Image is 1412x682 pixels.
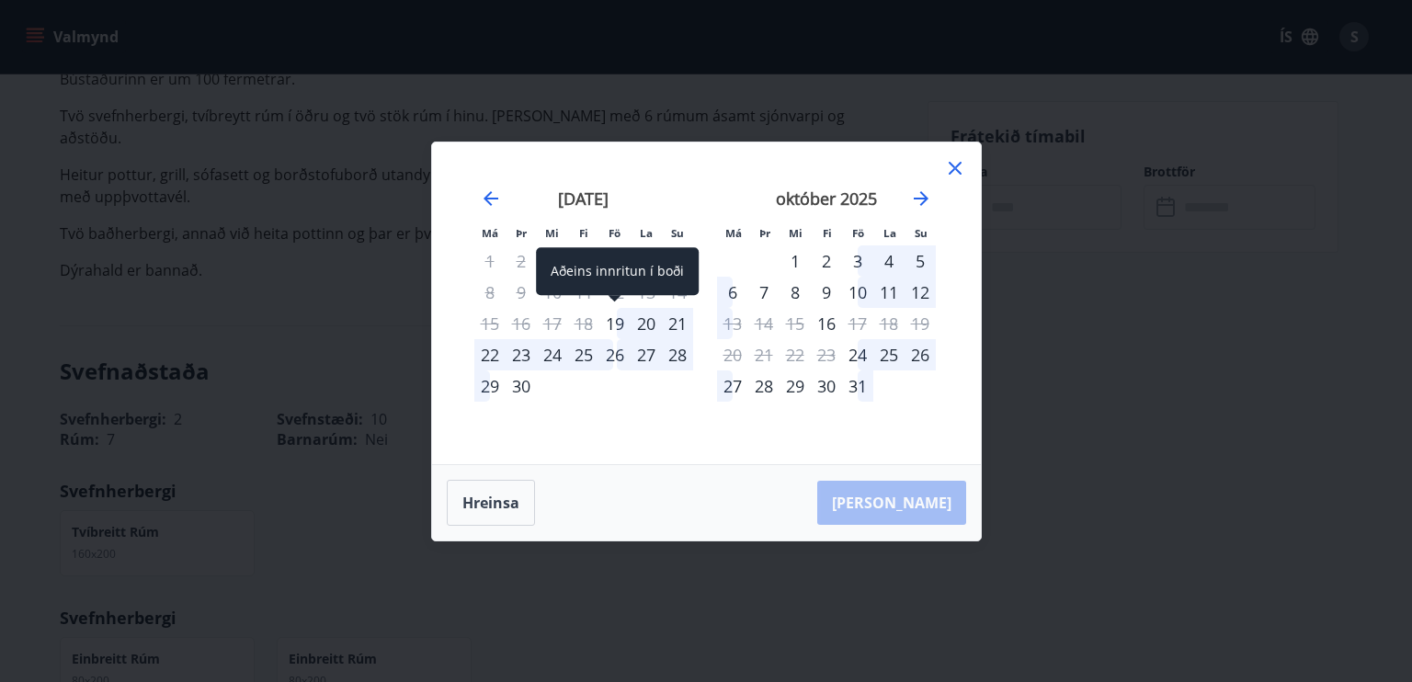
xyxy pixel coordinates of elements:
td: Not available. sunnudagur, 7. september 2025 [662,245,693,277]
td: Not available. miðvikudagur, 17. september 2025 [537,308,568,339]
td: Not available. föstudagur, 17. október 2025 [842,308,873,339]
td: Choose laugardagur, 27. september 2025 as your check-in date. It’s available. [631,339,662,370]
div: 30 [811,370,842,402]
td: Choose fimmtudagur, 25. september 2025 as your check-in date. It’s available. [568,339,599,370]
small: Su [915,226,928,240]
td: Not available. miðvikudagur, 3. september 2025 [537,245,568,277]
div: 25 [873,339,905,370]
small: Þr [759,226,770,240]
td: Choose sunnudagur, 21. september 2025 as your check-in date. It’s available. [662,308,693,339]
div: 20 [631,308,662,339]
td: Choose laugardagur, 4. október 2025 as your check-in date. It’s available. [873,245,905,277]
small: Mi [789,226,803,240]
div: Aðeins innritun í boði [811,308,842,339]
div: Move backward to switch to the previous month. [480,188,502,210]
div: 27 [631,339,662,370]
div: 25 [568,339,599,370]
small: Mi [545,226,559,240]
div: 28 [748,370,780,402]
div: 1 [780,245,811,277]
td: Not available. miðvikudagur, 22. október 2025 [780,339,811,370]
td: Choose föstudagur, 10. október 2025 as your check-in date. It’s available. [842,277,873,308]
td: Choose föstudagur, 19. september 2025 as your check-in date. It’s available. [599,308,631,339]
td: Choose þriðjudagur, 28. október 2025 as your check-in date. It’s available. [748,370,780,402]
div: 5 [905,245,936,277]
td: Choose sunnudagur, 12. október 2025 as your check-in date. It’s available. [905,277,936,308]
div: 27 [717,370,748,402]
td: Not available. mánudagur, 15. september 2025 [474,308,506,339]
td: Choose mánudagur, 27. október 2025 as your check-in date. It’s available. [717,370,748,402]
td: Choose þriðjudagur, 7. október 2025 as your check-in date. It’s available. [748,277,780,308]
div: 12 [905,277,936,308]
td: Not available. föstudagur, 5. september 2025 [599,245,631,277]
div: 2 [811,245,842,277]
div: 9 [811,277,842,308]
td: Not available. þriðjudagur, 16. september 2025 [506,308,537,339]
td: Choose fimmtudagur, 16. október 2025 as your check-in date. It’s available. [811,308,842,339]
td: Choose mánudagur, 22. september 2025 as your check-in date. It’s available. [474,339,506,370]
div: 23 [506,339,537,370]
div: 7 [748,277,780,308]
td: Not available. fimmtudagur, 18. september 2025 [568,308,599,339]
td: Choose föstudagur, 24. október 2025 as your check-in date. It’s available. [842,339,873,370]
td: Not available. laugardagur, 6. september 2025 [631,245,662,277]
td: Not available. þriðjudagur, 2. september 2025 [506,245,537,277]
button: Hreinsa [447,480,535,526]
td: Not available. þriðjudagur, 14. október 2025 [748,308,780,339]
td: Choose föstudagur, 3. október 2025 as your check-in date. It’s available. [842,245,873,277]
td: Choose mánudagur, 29. september 2025 as your check-in date. It’s available. [474,370,506,402]
small: Fö [852,226,864,240]
td: Not available. þriðjudagur, 9. september 2025 [506,277,537,308]
td: Choose miðvikudagur, 8. október 2025 as your check-in date. It’s available. [780,277,811,308]
div: 26 [599,339,631,370]
td: Choose fimmtudagur, 9. október 2025 as your check-in date. It’s available. [811,277,842,308]
td: Not available. fimmtudagur, 23. október 2025 [811,339,842,370]
div: 30 [506,370,537,402]
div: 4 [873,245,905,277]
td: Not available. þriðjudagur, 21. október 2025 [748,339,780,370]
td: Choose miðvikudagur, 24. september 2025 as your check-in date. It’s available. [537,339,568,370]
strong: [DATE] [558,188,609,210]
td: Choose fimmtudagur, 30. október 2025 as your check-in date. It’s available. [811,370,842,402]
td: Choose þriðjudagur, 23. september 2025 as your check-in date. It’s available. [506,339,537,370]
small: Þr [516,226,527,240]
div: 31 [842,370,873,402]
div: 6 [717,277,748,308]
div: Aðeins innritun í boði [842,339,873,370]
td: Choose mánudagur, 6. október 2025 as your check-in date. It’s available. [717,277,748,308]
td: Not available. miðvikudagur, 15. október 2025 [780,308,811,339]
td: Choose sunnudagur, 26. október 2025 as your check-in date. It’s available. [905,339,936,370]
td: Choose þriðjudagur, 30. september 2025 as your check-in date. It’s available. [506,370,537,402]
div: Aðeins innritun í boði [599,308,631,339]
div: 29 [474,370,506,402]
div: 29 [780,370,811,402]
td: Choose sunnudagur, 28. september 2025 as your check-in date. It’s available. [662,339,693,370]
td: Not available. sunnudagur, 19. október 2025 [905,308,936,339]
small: La [640,226,653,240]
div: 3 [842,245,873,277]
div: 8 [780,277,811,308]
div: 10 [842,277,873,308]
td: Choose miðvikudagur, 1. október 2025 as your check-in date. It’s available. [780,245,811,277]
td: Not available. mánudagur, 8. september 2025 [474,277,506,308]
td: Not available. mánudagur, 20. október 2025 [717,339,748,370]
td: Choose laugardagur, 25. október 2025 as your check-in date. It’s available. [873,339,905,370]
div: 24 [537,339,568,370]
td: Choose laugardagur, 20. september 2025 as your check-in date. It’s available. [631,308,662,339]
small: Su [671,226,684,240]
td: Not available. mánudagur, 13. október 2025 [717,308,748,339]
div: 26 [905,339,936,370]
td: Choose föstudagur, 26. september 2025 as your check-in date. It’s available. [599,339,631,370]
div: 22 [474,339,506,370]
td: Not available. laugardagur, 18. október 2025 [873,308,905,339]
div: Aðeins innritun í boði [536,247,699,295]
strong: október 2025 [776,188,877,210]
td: Not available. fimmtudagur, 4. september 2025 [568,245,599,277]
small: Má [725,226,742,240]
td: Choose fimmtudagur, 2. október 2025 as your check-in date. It’s available. [811,245,842,277]
div: Aðeins útritun í boði [717,308,748,339]
small: Má [482,226,498,240]
td: Choose sunnudagur, 5. október 2025 as your check-in date. It’s available. [905,245,936,277]
div: Calendar [454,165,959,442]
div: 11 [873,277,905,308]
